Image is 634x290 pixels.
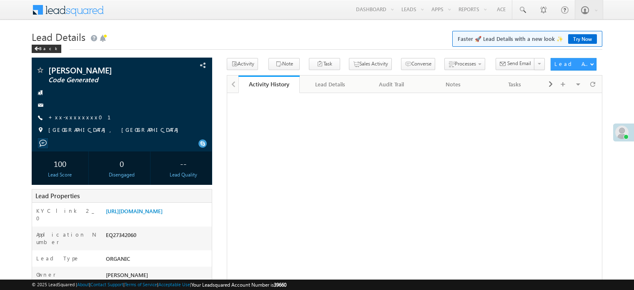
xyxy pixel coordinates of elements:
a: Contact Support [90,282,123,287]
button: Activity [227,58,258,70]
div: Activity History [245,80,293,88]
div: Lead Quality [157,171,210,179]
button: Send Email [496,58,535,70]
a: +xx-xxxxxxxx01 [48,113,121,121]
div: Lead Actions [554,60,590,68]
div: Audit Trail [368,79,415,89]
div: Tasks [491,79,538,89]
span: [PERSON_NAME] [48,66,160,74]
a: Audit Trail [361,76,423,93]
a: About [77,282,89,287]
button: Lead Actions [551,58,596,71]
span: Faster 🚀 Lead Details with a new look ✨ [458,35,597,43]
div: 0 [95,156,148,171]
div: -- [157,156,210,171]
a: Terms of Service [125,282,157,287]
button: Note [268,58,300,70]
div: ORGANIC [104,255,212,266]
button: Converse [401,58,435,70]
label: KYC link 2_0 [36,207,97,222]
span: Processes [455,61,476,67]
label: Lead Type [36,255,80,262]
div: Notes [429,79,476,89]
span: [PERSON_NAME] [106,271,148,278]
a: Acceptable Use [158,282,190,287]
div: EQ27342060 [104,231,212,242]
span: © 2025 LeadSquared | | | | | [32,281,286,289]
div: Lead Score [34,171,86,179]
span: [GEOGRAPHIC_DATA], [GEOGRAPHIC_DATA] [48,126,183,134]
span: Code Generated [48,76,160,84]
div: 100 [34,156,86,171]
label: Owner [36,271,56,278]
span: Lead Properties [35,192,80,200]
div: Lead Details [306,79,353,89]
span: Your Leadsquared Account Number is [191,282,286,288]
a: [URL][DOMAIN_NAME] [106,207,163,214]
a: Back [32,44,65,51]
a: Activity History [238,76,300,93]
button: Sales Activity [349,58,392,70]
a: Lead Details [300,76,361,93]
label: Application Number [36,231,97,246]
a: Notes [423,76,484,93]
button: Processes [444,58,485,70]
span: 39660 [274,282,286,288]
a: Try Now [568,34,597,44]
span: Send Email [507,60,531,67]
button: Task [309,58,340,70]
span: Lead Details [32,30,85,43]
a: Tasks [484,76,546,93]
div: Disengaged [95,171,148,179]
div: Back [32,45,61,53]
